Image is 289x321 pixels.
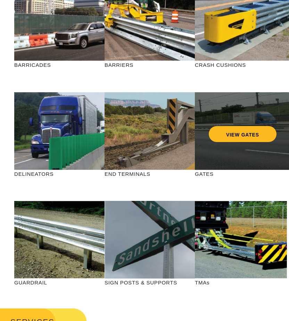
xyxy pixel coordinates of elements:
[195,279,275,287] p: TMAs
[14,279,94,287] p: GUARDRAIL
[105,61,184,69] p: BARRIERS
[14,61,94,69] p: BARRICADES
[105,170,184,178] p: END TERMINALS
[195,61,275,69] p: CRASH CUSHIONS
[209,126,276,142] a: VIEW GATES
[14,170,94,178] p: DELINEATORS
[195,170,275,178] p: GATES
[105,279,184,287] p: SIGN POSTS & SUPPORTS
